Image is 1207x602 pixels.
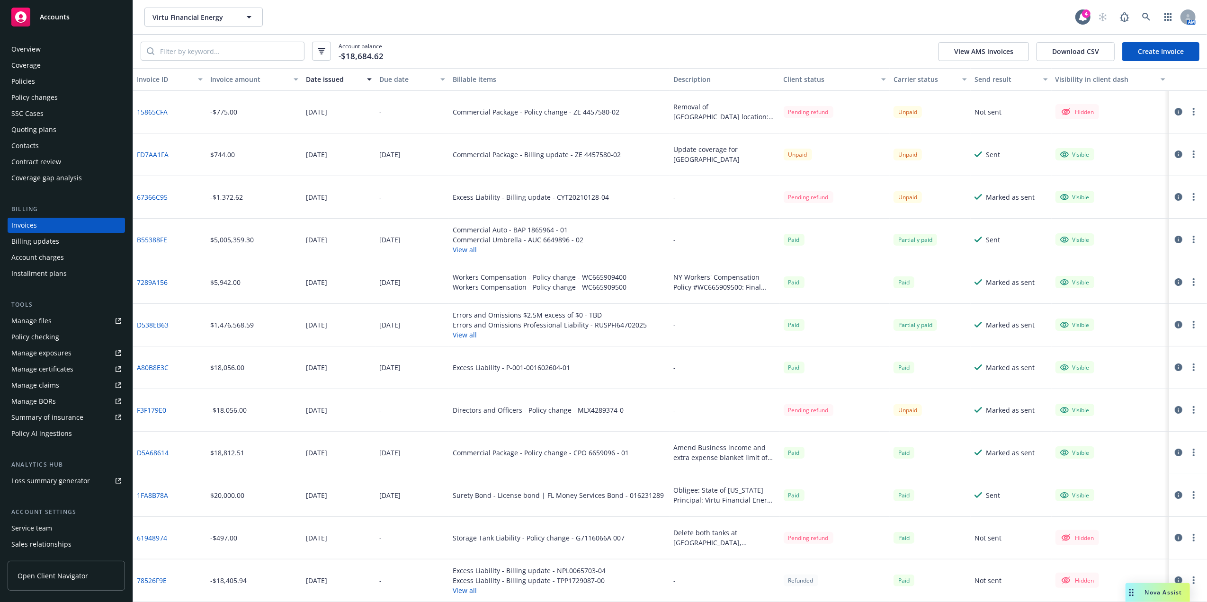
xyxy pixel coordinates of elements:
[1060,491,1090,499] div: Visible
[1037,42,1115,61] button: Download CSV
[8,42,125,57] a: Overview
[11,106,44,121] div: SSC Cases
[1060,150,1090,159] div: Visible
[8,378,125,393] a: Manage claims
[11,345,72,361] div: Manage exposures
[894,191,922,203] div: Unpaid
[975,533,1001,543] div: Not sent
[8,473,125,488] a: Loss summary generator
[894,319,937,331] div: Partially paid
[11,426,72,441] div: Policy AI ingestions
[453,363,570,372] div: Excess Liability - P-001-001602604-01
[1126,583,1190,602] button: Nova Assist
[784,106,833,118] div: Pending refund
[1060,193,1090,201] div: Visible
[453,150,621,159] div: Commercial Package - Billing update - ZE 4457580-02
[986,363,1035,372] div: Marked as sent
[1060,278,1090,286] div: Visible
[673,443,776,462] div: Amend Business income and extra expense blanket limit of insurance to $100,000,000
[673,528,776,548] div: Delete both tanks at [GEOGRAPHIC_DATA], [GEOGRAPHIC_DATA] location
[8,266,125,281] a: Installment plans
[210,405,247,415] div: -$18,056.00
[11,90,58,105] div: Policy changes
[210,533,237,543] div: -$497.00
[11,154,61,169] div: Contract review
[11,250,64,265] div: Account charges
[1060,106,1094,117] div: Hidden
[1060,575,1094,586] div: Hidden
[11,138,39,153] div: Contacts
[18,571,88,581] span: Open Client Navigator
[8,250,125,265] a: Account charges
[673,272,776,292] div: NY Workers' Compensation Policy #WC665909500: Final Audit Results Additional Premium $6,719 All O...
[137,150,169,159] a: FD7AA1FA
[8,106,125,121] a: SSC Cases
[379,363,401,372] div: [DATE]
[11,122,56,137] div: Quoting plans
[379,405,382,415] div: -
[784,276,805,288] div: Paid
[453,533,625,543] div: Storage Tank Liability - Policy change - G7116066A 007
[210,192,243,202] div: -$1,372.62
[673,320,676,330] div: -
[894,276,914,288] div: Paid
[453,272,626,282] div: Workers Compensation - Policy change - WC665909400
[453,448,629,458] div: Commercial Package - Policy change - CPO 6659096 - 01
[11,394,56,409] div: Manage BORs
[137,448,169,458] a: D5A68614
[210,107,237,117] div: -$775.00
[147,47,154,55] svg: Search
[306,363,327,372] div: [DATE]
[894,404,922,416] div: Unpaid
[784,532,833,544] div: Pending refund
[8,122,125,137] a: Quoting plans
[206,68,302,91] button: Invoice amount
[453,192,609,202] div: Excess Liability - Billing update - CYT20210128-04
[379,575,382,585] div: -
[11,362,73,377] div: Manage certificates
[784,447,805,459] span: Paid
[1060,235,1090,244] div: Visible
[11,74,35,89] div: Policies
[784,489,805,501] span: Paid
[784,362,805,373] span: Paid
[894,575,914,586] span: Paid
[11,521,52,536] div: Service team
[11,218,37,233] div: Invoices
[894,489,914,501] div: Paid
[137,575,167,585] a: 78526F9E
[673,144,776,164] div: Update coverage for [GEOGRAPHIC_DATA]
[210,320,254,330] div: $1,476,568.59
[8,313,125,328] a: Manage files
[11,473,90,488] div: Loss summary generator
[780,68,890,91] button: Client status
[986,405,1035,415] div: Marked as sent
[453,225,583,235] div: Commercial Auto - BAP 1865964 - 01
[210,235,254,245] div: $5,005,359.30
[11,170,82,186] div: Coverage gap analysis
[137,363,169,372] a: A80B8E3C
[8,90,125,105] a: Policy changes
[975,107,1001,117] div: Not sent
[673,405,676,415] div: -
[302,68,376,91] button: Date issued
[673,102,776,122] div: Removal of [GEOGRAPHIC_DATA] location: [STREET_ADDRESS]
[379,74,435,84] div: Due date
[975,575,1001,585] div: Not sent
[673,363,676,372] div: -
[1159,8,1178,27] a: Switch app
[210,277,241,287] div: $5,942.00
[379,107,382,117] div: -
[379,150,401,159] div: [DATE]
[1052,68,1169,91] button: Visibility in client dash
[8,329,125,345] a: Policy checking
[1060,363,1090,372] div: Visible
[453,245,583,255] button: View all
[306,74,361,84] div: Date issued
[784,234,805,246] div: Paid
[11,410,83,425] div: Summary of insurance
[339,42,384,61] span: Account balance
[8,553,125,568] a: Related accounts
[8,154,125,169] a: Contract review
